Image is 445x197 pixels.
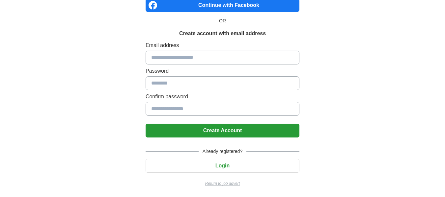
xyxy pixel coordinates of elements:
[199,148,246,155] span: Already registered?
[179,30,266,37] h1: Create account with email address
[146,93,299,101] label: Confirm password
[146,163,299,168] a: Login
[146,159,299,173] button: Login
[146,41,299,49] label: Email address
[146,181,299,186] a: Return to job advert
[146,124,299,137] button: Create Account
[146,67,299,75] label: Password
[215,17,230,24] span: OR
